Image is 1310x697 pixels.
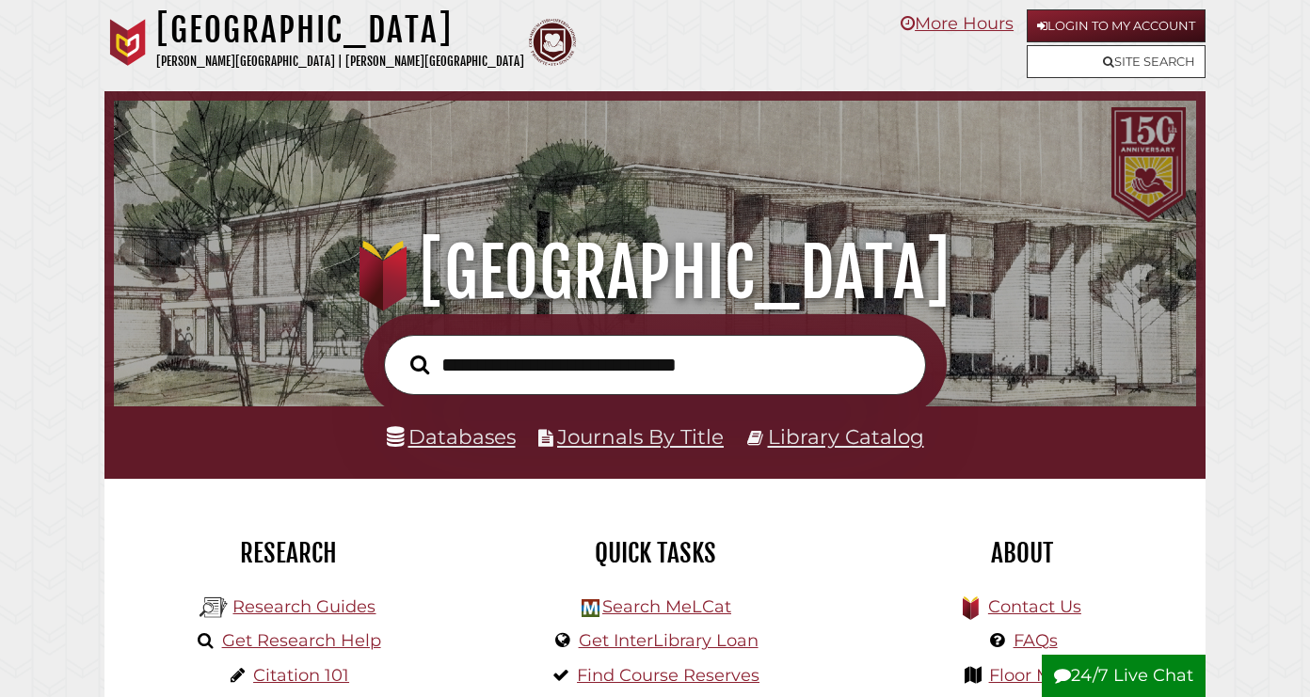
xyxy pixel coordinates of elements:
h2: Quick Tasks [486,537,824,569]
a: Contact Us [988,596,1081,617]
h1: [GEOGRAPHIC_DATA] [156,9,524,51]
a: Search MeLCat [602,596,731,617]
a: Journals By Title [557,424,724,449]
a: Floor Maps [989,665,1082,686]
img: Hekman Library Logo [582,599,599,617]
img: Hekman Library Logo [200,594,228,622]
a: Find Course Reserves [577,665,759,686]
a: Citation 101 [253,665,349,686]
a: FAQs [1014,630,1058,651]
a: Login to My Account [1027,9,1206,42]
a: Get Research Help [222,630,381,651]
a: Research Guides [232,596,375,617]
i: Search [410,354,430,374]
a: Site Search [1027,45,1206,78]
img: Calvin University [104,19,152,66]
h1: [GEOGRAPHIC_DATA] [134,231,1176,314]
button: Search [401,350,439,380]
a: More Hours [901,13,1014,34]
a: Databases [387,424,516,449]
p: [PERSON_NAME][GEOGRAPHIC_DATA] | [PERSON_NAME][GEOGRAPHIC_DATA] [156,51,524,72]
a: Get InterLibrary Loan [579,630,759,651]
h2: Research [119,537,457,569]
h2: About [853,537,1191,569]
a: Library Catalog [768,424,924,449]
img: Calvin Theological Seminary [529,19,576,66]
